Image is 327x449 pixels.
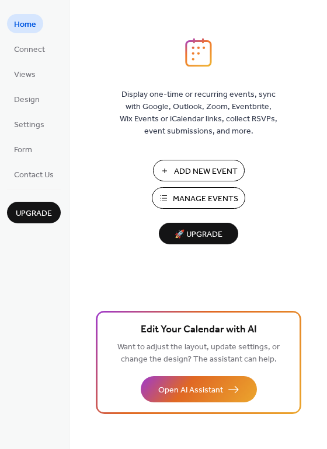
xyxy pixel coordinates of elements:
[120,89,277,138] span: Display one-time or recurring events, sync with Google, Outlook, Zoom, Eventbrite, Wix Events or ...
[7,39,52,58] a: Connect
[14,119,44,131] span: Settings
[7,139,39,159] a: Form
[14,144,32,156] span: Form
[14,44,45,56] span: Connect
[185,38,212,67] img: logo_icon.svg
[16,208,52,220] span: Upgrade
[7,202,61,223] button: Upgrade
[158,384,223,397] span: Open AI Assistant
[174,166,238,178] span: Add New Event
[153,160,245,181] button: Add New Event
[166,227,231,243] span: 🚀 Upgrade
[7,114,51,134] a: Settings
[152,187,245,209] button: Manage Events
[117,339,280,367] span: Want to adjust the layout, update settings, or change the design? The assistant can help.
[7,164,61,184] a: Contact Us
[7,14,43,33] a: Home
[141,322,257,338] span: Edit Your Calendar with AI
[14,94,40,106] span: Design
[173,193,238,205] span: Manage Events
[141,376,257,402] button: Open AI Assistant
[7,89,47,108] a: Design
[7,64,43,83] a: Views
[159,223,238,244] button: 🚀 Upgrade
[14,169,54,181] span: Contact Us
[14,69,36,81] span: Views
[14,19,36,31] span: Home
